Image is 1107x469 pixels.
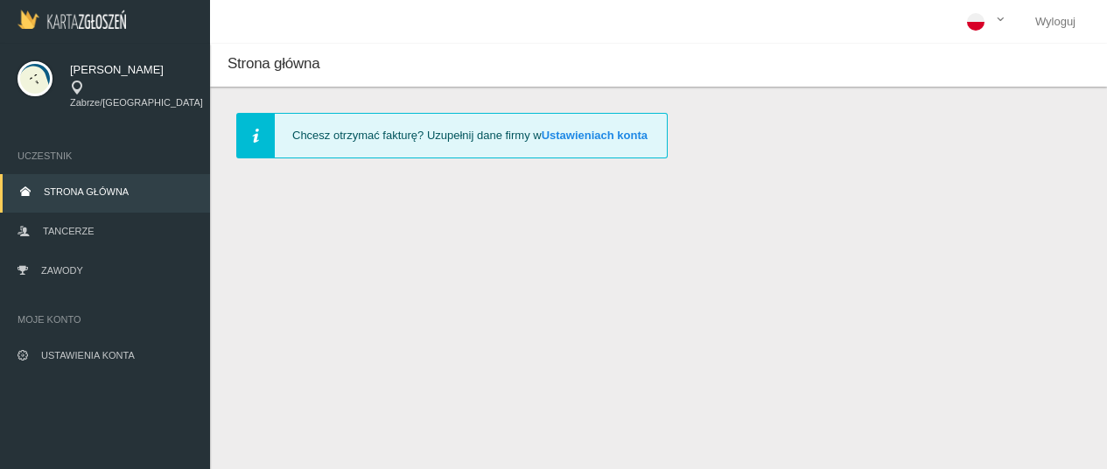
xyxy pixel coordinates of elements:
[542,129,648,142] a: Ustawieniach konta
[41,350,135,360] span: Ustawienia konta
[18,61,53,96] img: svg
[70,61,203,79] span: [PERSON_NAME]
[44,186,129,197] span: Strona główna
[18,10,126,29] img: Logo
[43,226,94,236] span: Tancerze
[228,55,319,72] span: Strona główna
[236,113,668,158] div: Chcesz otrzymać fakturę? Uzupełnij dane firmy w
[41,265,83,276] span: Zawody
[18,147,193,164] span: Uczestnik
[70,80,203,110] div: Zabrze/[GEOGRAPHIC_DATA]
[18,311,193,328] span: Moje konto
